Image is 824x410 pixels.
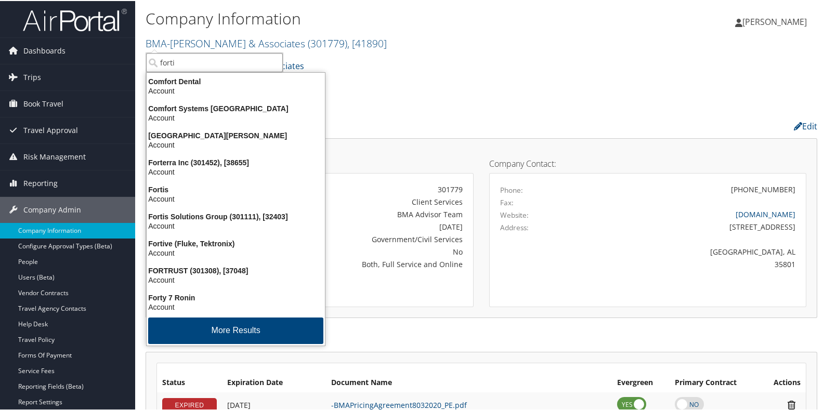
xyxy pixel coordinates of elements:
div: FORTRUST (301308), [37048] [140,265,331,274]
h1: Company Information [146,7,593,29]
span: ( 301779 ) [308,35,347,49]
div: Account [140,247,331,257]
th: Document Name [326,373,612,391]
img: airportal-logo.png [23,7,127,31]
span: Reporting [23,169,58,195]
h4: Company Contact: [489,158,806,167]
span: [DATE] [227,399,251,409]
a: [PERSON_NAME] [735,5,817,36]
span: Dashboards [23,37,66,63]
div: Fortive (Fluke, Tektronix) [140,238,331,247]
div: [GEOGRAPHIC_DATA], AL [578,245,796,256]
div: Client Services [271,195,463,206]
div: Comfort Dental [140,76,331,85]
div: Government/Civil Services [271,233,463,244]
div: Account [140,139,331,149]
th: Actions [760,373,806,391]
button: More Results [148,316,323,343]
div: Account [140,193,331,203]
div: Account [140,85,331,95]
th: Expiration Date [222,373,326,391]
label: Fax: [500,196,514,207]
label: Address: [500,221,529,232]
span: Trips [23,63,41,89]
th: Primary Contract [670,373,760,391]
span: Book Travel [23,90,63,116]
div: Account [140,301,331,311]
span: Company Admin [23,196,81,222]
a: [DOMAIN_NAME] [736,208,795,218]
div: Forty 7 Ronin [140,292,331,301]
div: [DATE] [271,220,463,231]
div: Fortis Solutions Group (301111), [32403] [140,211,331,220]
div: 35801 [578,258,796,269]
div: Account [140,166,331,176]
div: 301779 [271,183,463,194]
input: Search Accounts [146,52,283,71]
div: Add/Edit Date [227,400,321,409]
span: , [ 41890 ] [347,35,387,49]
div: Fortis [140,184,331,193]
div: [GEOGRAPHIC_DATA][PERSON_NAME] [140,130,331,139]
a: Edit [794,120,817,131]
a: -BMAPricingAgreement8032020_PE.pdf [331,399,467,409]
div: Account [140,112,331,122]
div: [PHONE_NUMBER] [731,183,795,194]
span: Travel Approval [23,116,78,142]
span: Risk Management [23,143,86,169]
a: BMA-[PERSON_NAME] & Associates [146,35,387,49]
label: Website: [500,209,529,219]
div: Account [140,220,331,230]
div: Comfort Systems [GEOGRAPHIC_DATA] [140,103,331,112]
div: No [271,245,463,256]
div: BMA Advisor Team [271,208,463,219]
th: Status [157,373,222,391]
th: Evergreen [612,373,670,391]
h2: Contracts: [146,329,817,347]
div: [STREET_ADDRESS] [578,220,796,231]
label: Phone: [500,184,523,194]
h2: Company Profile: [146,116,588,134]
div: Forterra Inc (301452), [38655] [140,157,331,166]
i: Remove Contract [782,399,801,409]
span: [PERSON_NAME] [742,15,807,27]
div: Account [140,274,331,284]
div: Both, Full Service and Online [271,258,463,269]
